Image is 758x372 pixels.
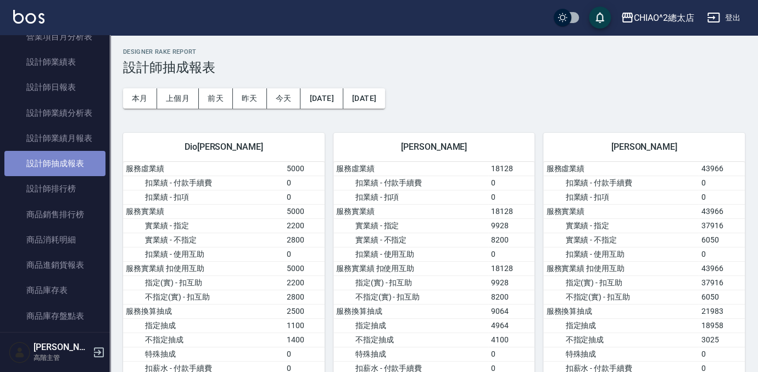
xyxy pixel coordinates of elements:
[123,190,284,204] td: 扣業績 - 扣項
[284,261,325,275] td: 5000
[123,347,284,361] td: 特殊抽成
[284,304,325,318] td: 2500
[543,304,698,318] td: 服務換算抽成
[699,233,745,247] td: 6050
[543,290,698,304] td: 不指定(實) - 扣互助
[699,347,745,361] td: 0
[123,261,284,275] td: 服務實業績 扣使用互助
[488,233,534,247] td: 8200
[284,332,325,347] td: 1400
[543,275,698,290] td: 指定(實) - 扣互助
[123,218,284,233] td: 實業績 - 指定
[34,342,90,353] h5: [PERSON_NAME]
[284,218,325,233] td: 2200
[343,88,385,109] button: [DATE]
[699,218,745,233] td: 37916
[284,347,325,361] td: 0
[284,176,325,190] td: 0
[543,318,698,332] td: 指定抽成
[333,162,488,176] td: 服務虛業績
[4,227,105,252] a: 商品消耗明細
[703,8,745,28] button: 登出
[333,275,488,290] td: 指定(實) - 扣互助
[4,49,105,75] a: 設計師業績表
[333,190,488,204] td: 扣業績 - 扣項
[556,142,732,153] span: [PERSON_NAME]
[284,275,325,290] td: 2200
[488,176,534,190] td: 0
[699,204,745,218] td: 43966
[347,142,522,153] span: [PERSON_NAME]
[699,261,745,275] td: 43966
[284,204,325,218] td: 5000
[333,204,488,218] td: 服務實業績
[333,218,488,233] td: 實業績 - 指定
[488,275,534,290] td: 9928
[488,247,534,261] td: 0
[136,142,311,153] span: Dio[PERSON_NAME]
[634,11,694,25] div: CHIAO^2總太店
[4,278,105,303] a: 商品庫存表
[199,88,233,109] button: 前天
[123,204,284,218] td: 服務實業績
[543,332,698,347] td: 不指定抽成
[157,88,199,109] button: 上個月
[333,318,488,332] td: 指定抽成
[699,247,745,261] td: 0
[4,176,105,201] a: 設計師排行榜
[543,162,698,176] td: 服務虛業績
[543,176,698,190] td: 扣業績 - 付款手續費
[233,88,267,109] button: 昨天
[699,176,745,190] td: 0
[4,126,105,151] a: 設計師業績月報表
[333,233,488,247] td: 實業績 - 不指定
[284,162,325,176] td: 5000
[123,88,157,109] button: 本月
[123,290,284,304] td: 不指定(實) - 扣互助
[488,204,534,218] td: 18128
[589,7,611,29] button: save
[300,88,343,109] button: [DATE]
[699,318,745,332] td: 18958
[333,247,488,261] td: 扣業績 - 使用互助
[488,304,534,318] td: 9064
[543,233,698,247] td: 實業績 - 不指定
[284,318,325,332] td: 1100
[123,233,284,247] td: 實業績 - 不指定
[488,290,534,304] td: 8200
[333,290,488,304] td: 不指定(實) - 扣互助
[543,347,698,361] td: 特殊抽成
[333,332,488,347] td: 不指定抽成
[123,48,745,55] h2: Designer Rake Report
[488,218,534,233] td: 9928
[123,247,284,261] td: 扣業績 - 使用互助
[4,303,105,329] a: 商品庫存盤點表
[699,190,745,204] td: 0
[9,341,31,363] img: Person
[123,275,284,290] td: 指定(實) - 扣互助
[543,204,698,218] td: 服務實業績
[123,332,284,347] td: 不指定抽成
[616,7,699,29] button: CHIAO^2總太店
[699,290,745,304] td: 6050
[123,318,284,332] td: 指定抽成
[488,347,534,361] td: 0
[4,329,105,354] a: 會員卡銷售報表
[543,247,698,261] td: 扣業績 - 使用互助
[123,162,284,176] td: 服務虛業績
[4,202,105,227] a: 商品銷售排行榜
[488,162,534,176] td: 18128
[543,261,698,275] td: 服務實業績 扣使用互助
[488,190,534,204] td: 0
[4,252,105,278] a: 商品進銷貨報表
[699,332,745,347] td: 3025
[34,353,90,363] p: 高階主管
[488,332,534,347] td: 4100
[333,304,488,318] td: 服務換算抽成
[284,190,325,204] td: 0
[333,261,488,275] td: 服務實業績 扣使用互助
[123,60,745,75] h3: 設計師抽成報表
[123,304,284,318] td: 服務換算抽成
[284,233,325,247] td: 2800
[4,75,105,100] a: 設計師日報表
